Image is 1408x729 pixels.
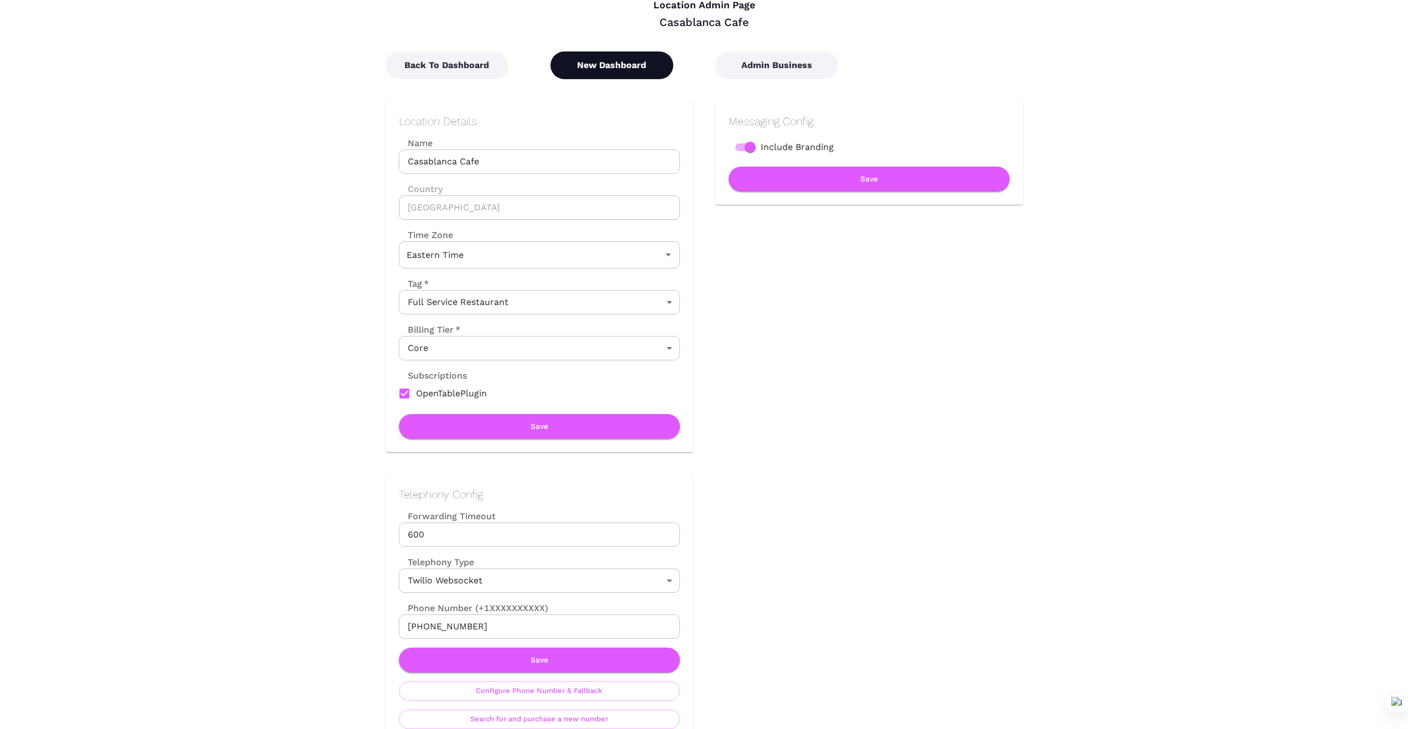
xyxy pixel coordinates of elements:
[399,510,680,523] label: Forwarding Timeout
[399,556,474,568] label: Telephony Type
[399,137,680,149] label: Name
[399,648,680,673] button: Save
[399,277,429,290] label: Tag
[399,710,680,729] button: Search for and purchase a new number
[550,51,673,79] button: New Dashboard
[399,568,680,593] div: Twilio Websocket
[550,60,673,70] a: New Dashboard
[761,141,834,154] span: Include Branding
[386,51,508,79] button: Back To Dashboard
[729,115,1010,128] h2: Messaging Config
[399,115,680,128] h2: Location Details
[399,336,680,360] div: Core
[399,229,680,241] label: Time Zone
[399,681,680,701] button: Configure Phone Number & Fallback
[399,290,680,314] div: Full Service Restaurant
[399,323,460,336] label: Billing Tier
[386,60,508,70] a: Back To Dashboard
[399,488,680,501] h2: Telephony Config
[386,15,1023,29] div: Casablanca Cafe
[399,183,680,195] label: Country
[661,247,676,262] button: Open
[399,369,467,382] label: Subscriptions
[729,167,1010,192] button: Save
[715,60,838,70] a: Admin Business
[715,51,838,79] button: Admin Business
[416,387,487,400] span: OpenTablePlugin
[399,602,680,614] label: Phone Number (+1XXXXXXXXXX)
[399,414,680,439] button: Save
